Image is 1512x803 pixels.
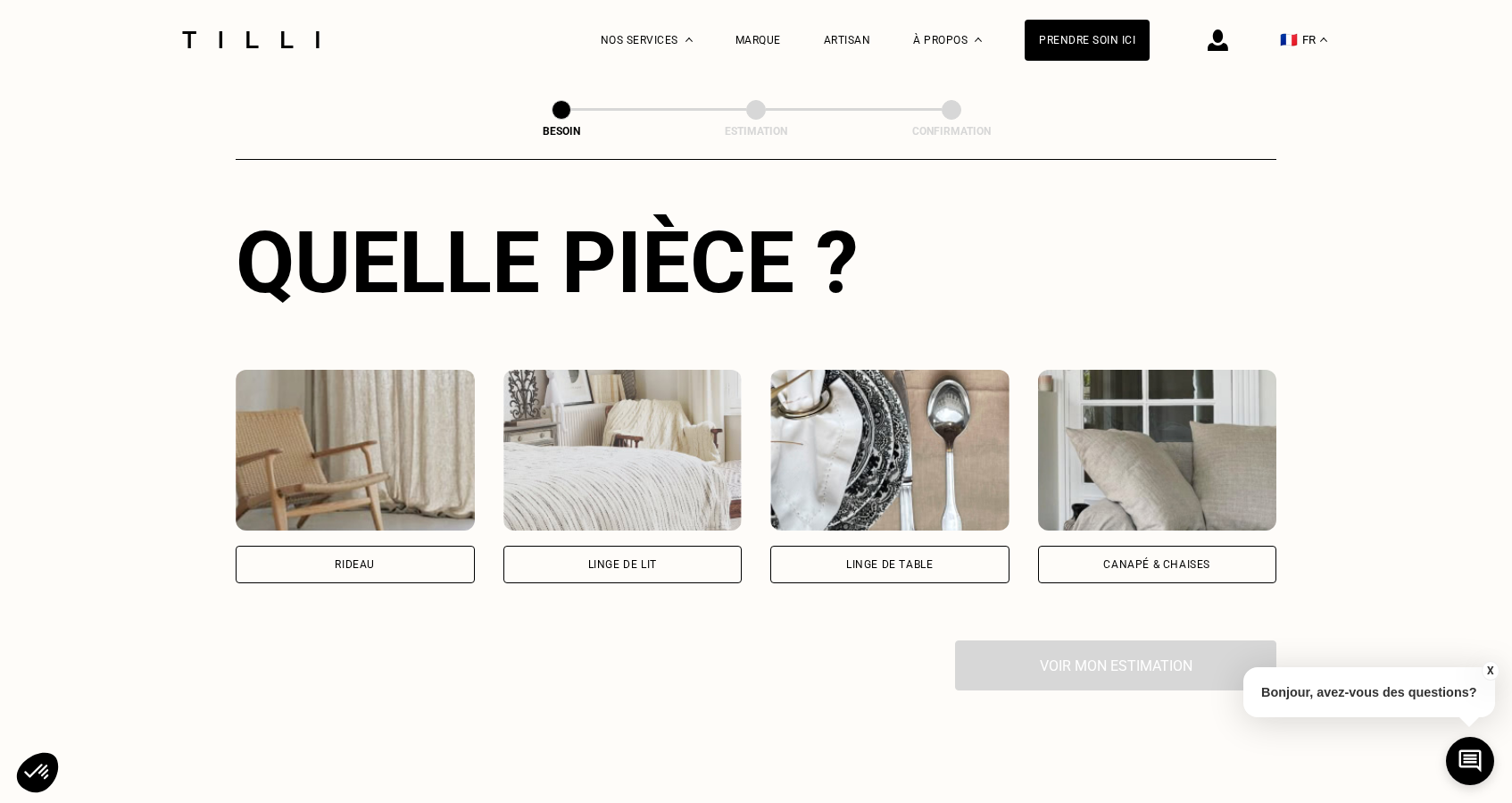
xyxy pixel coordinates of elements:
[975,38,982,42] img: Menu déroulant à propos
[503,370,743,531] img: Tilli retouche votre Linge de lit
[1320,38,1327,42] img: menu déroulant
[236,370,475,531] img: Tilli retouche votre Rideau
[472,125,651,138] div: Besoin
[1025,20,1150,61] a: Prendre soin ici
[1481,661,1499,681] button: X
[824,34,871,46] a: Artisan
[236,213,1276,313] div: Quelle pièce ?
[1243,667,1495,717] p: Bonjour, avez-vous des questions?
[846,559,933,570] div: Linge de table
[862,125,1041,138] div: Confirmation
[176,31,326,48] img: Logo du service de couturière Tilli
[685,38,693,42] img: Menu déroulant
[1208,29,1228,51] img: icône connexion
[1038,370,1277,531] img: Tilli retouche votre Canapé & chaises
[335,559,375,570] div: Rideau
[735,34,781,46] a: Marque
[1280,31,1298,48] span: 🇫🇷
[667,125,845,138] div: Estimation
[588,559,657,570] div: Linge de lit
[770,370,1009,531] img: Tilli retouche votre Linge de table
[1103,559,1210,570] div: Canapé & chaises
